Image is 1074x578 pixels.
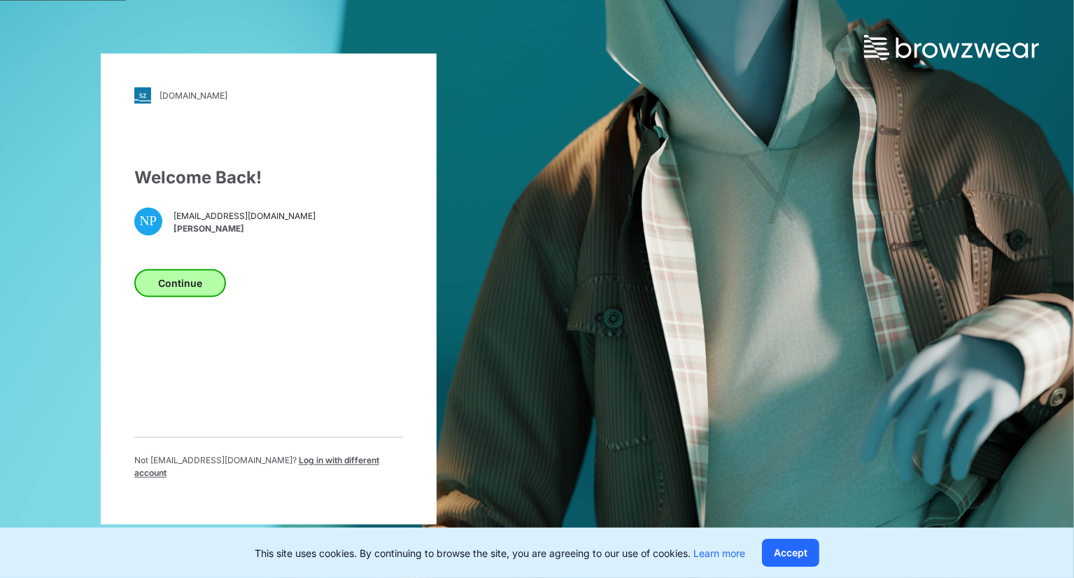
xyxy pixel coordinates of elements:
[255,546,745,561] p: This site uses cookies. By continuing to browse the site, you are agreeing to our use of cookies.
[174,223,316,235] span: [PERSON_NAME]
[134,269,226,297] button: Continue
[134,87,151,104] img: svg+xml;base64,PHN2ZyB3aWR0aD0iMjgiIGhlaWdodD0iMjgiIHZpZXdCb3g9IjAgMCAyOCAyOCIgZmlsbD0ibm9uZSIgeG...
[134,87,403,104] a: [DOMAIN_NAME]
[174,210,316,223] span: [EMAIL_ADDRESS][DOMAIN_NAME]
[134,166,403,191] div: Welcome Back!
[160,90,227,101] div: [DOMAIN_NAME]
[864,35,1039,60] img: browzwear-logo.73288ffb.svg
[762,539,819,567] button: Accept
[134,208,162,236] div: NP
[693,547,745,559] a: Learn more
[134,455,403,480] p: Not [EMAIL_ADDRESS][DOMAIN_NAME] ?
